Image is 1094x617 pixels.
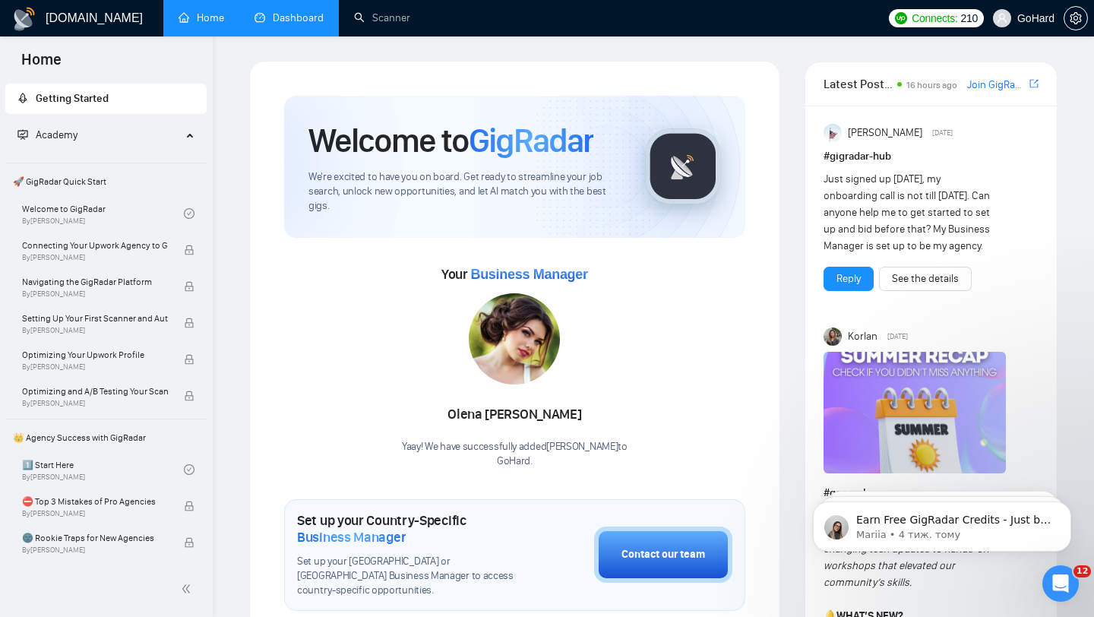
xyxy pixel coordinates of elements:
span: lock [184,537,194,548]
a: 1️⃣ Start HereBy[PERSON_NAME] [22,453,184,486]
span: export [1029,78,1039,90]
span: lock [184,318,194,328]
img: logo [12,7,36,31]
a: Join GigRadar Slack Community [967,77,1026,93]
span: user [997,13,1007,24]
button: Contact our team [594,527,732,583]
div: Contact our team [621,546,705,563]
a: homeHome [179,11,224,24]
h1: # gigradar-hub [824,148,1039,165]
a: dashboardDashboard [255,11,324,24]
span: GigRadar [469,120,593,161]
img: 1687087429251-245.jpg [469,293,560,384]
span: Set up your [GEOGRAPHIC_DATA] or [GEOGRAPHIC_DATA] Business Manager to access country-specific op... [297,555,518,598]
span: setting [1064,12,1087,24]
span: 👑 Agency Success with GigRadar [7,422,205,453]
a: Reply [836,271,861,287]
span: Latest Posts from the GigRadar Community [824,74,893,93]
iframe: Intercom notifications повідомлення [790,470,1094,576]
span: Optimizing and A/B Testing Your Scanner for Better Results [22,384,168,399]
div: Yaay! We have successfully added [PERSON_NAME] to [402,440,628,469]
li: Getting Started [5,84,207,114]
img: upwork-logo.png [895,12,907,24]
span: [PERSON_NAME] [848,125,922,141]
div: Olena [PERSON_NAME] [402,402,628,428]
span: Connecting Your Upwork Agency to GigRadar [22,238,168,253]
span: Getting Started [36,92,109,105]
span: lock [184,501,194,511]
span: Navigating the GigRadar Platform [22,274,168,290]
span: By [PERSON_NAME] [22,362,168,372]
span: [DATE] [932,126,953,140]
a: See the details [892,271,959,287]
img: Anisuzzaman Khan [824,124,842,142]
iframe: Intercom live chat [1042,565,1079,602]
button: See the details [879,267,972,291]
span: By [PERSON_NAME] [22,546,168,555]
h1: Welcome to [308,120,593,161]
span: By [PERSON_NAME] [22,326,168,335]
span: Connects: [912,10,957,27]
span: 🌚 Rookie Traps for New Agencies [22,530,168,546]
span: By [PERSON_NAME] [22,399,168,408]
span: lock [184,391,194,401]
span: 16 hours ago [906,80,957,90]
a: export [1029,77,1039,91]
span: Your [441,266,588,283]
span: fund-projection-screen [17,129,28,140]
span: Home [9,49,74,81]
a: searchScanner [354,11,410,24]
span: We're excited to have you on board. Get ready to streamline your job search, unlock new opportuni... [308,170,621,214]
span: lock [184,245,194,255]
span: 12 [1073,565,1091,577]
span: lock [184,281,194,292]
p: GoHard . [402,454,628,469]
img: Korlan [824,327,842,346]
button: Reply [824,267,874,291]
a: setting [1064,12,1088,24]
img: F09CV3P1UE7-Summer%20recap.png [824,352,1006,473]
span: By [PERSON_NAME] [22,290,168,299]
span: lock [184,354,194,365]
h1: Set up your Country-Specific [297,512,518,546]
button: setting [1064,6,1088,30]
span: By [PERSON_NAME] [22,509,168,518]
span: double-left [181,581,196,596]
span: Setting Up Your First Scanner and Auto-Bidder [22,311,168,326]
a: Welcome to GigRadarBy[PERSON_NAME] [22,197,184,230]
span: rocket [17,93,28,103]
span: Korlan [848,328,877,345]
span: check-circle [184,208,194,219]
span: Business Manager [470,267,587,282]
span: Academy [17,128,77,141]
span: 210 [961,10,978,27]
span: ⛔ Top 3 Mistakes of Pro Agencies [22,494,168,509]
span: [DATE] [887,330,908,343]
span: 🚀 GigRadar Quick Start [7,166,205,197]
span: Optimizing Your Upwork Profile [22,347,168,362]
div: Just signed up [DATE], my onboarding call is not till [DATE]. Can anyone help me to get started t... [824,171,996,255]
img: gigradar-logo.png [645,128,721,204]
span: By [PERSON_NAME] [22,253,168,262]
span: Business Manager [297,529,406,546]
span: Academy [36,128,77,141]
span: check-circle [184,464,194,475]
